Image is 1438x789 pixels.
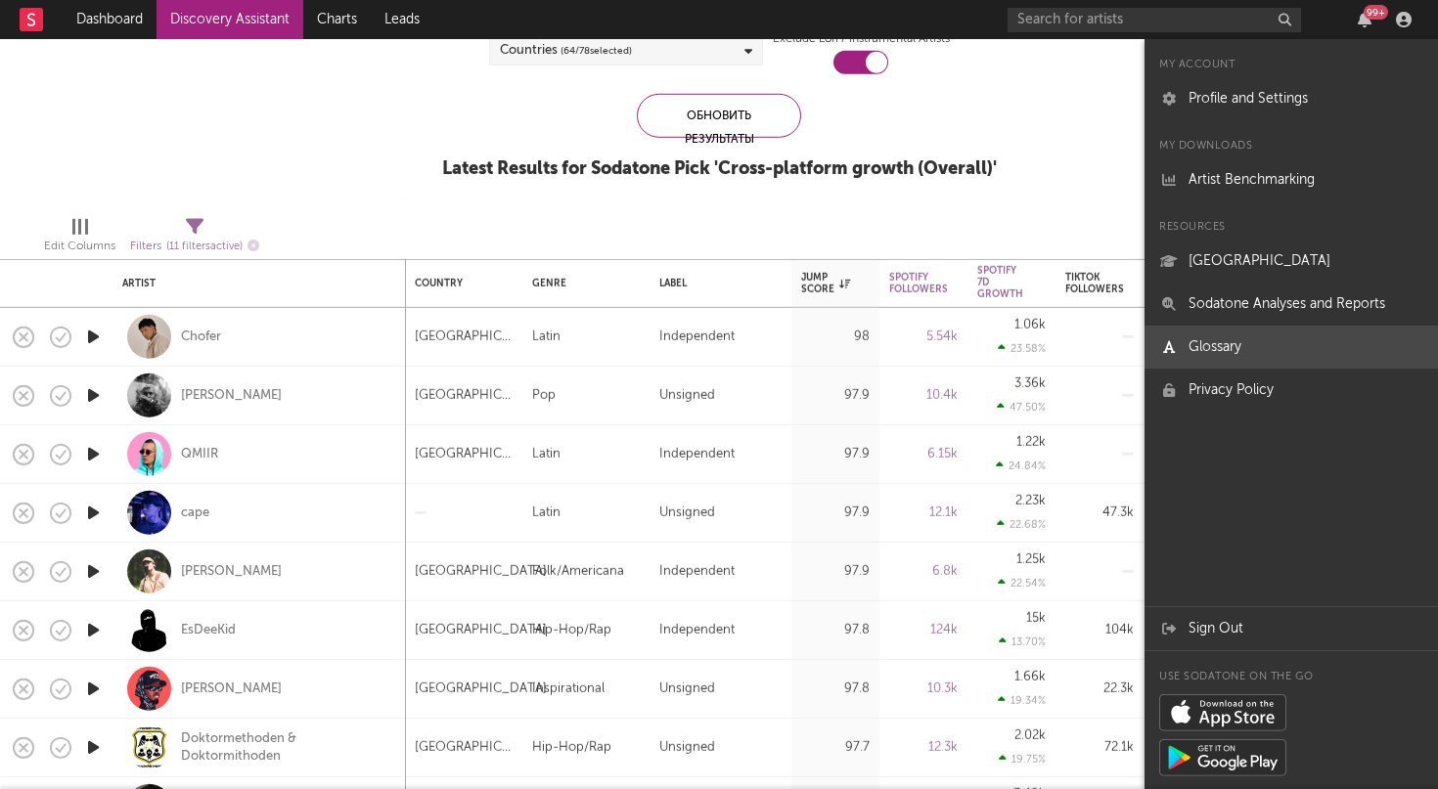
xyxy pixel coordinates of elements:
a: Sodatone Analyses and Reports [1145,283,1438,326]
div: 22.68 % [997,518,1046,531]
div: 24.84 % [996,460,1046,472]
div: 97.7 [801,735,870,759]
div: Use Sodatone on the go [1145,666,1438,689]
div: Tiktok Followers [1065,272,1124,295]
div: Spotify 7D Growth [977,264,1023,299]
div: [GEOGRAPHIC_DATA] [415,383,513,407]
div: 10.3k [889,677,958,700]
div: Resources [1145,216,1438,240]
div: 6.15k [889,442,958,465]
div: Label [659,278,772,289]
div: 97.8 [801,677,870,700]
label: Exclude Lofi / Instrumental Artists [773,27,950,51]
div: [GEOGRAPHIC_DATA] [415,442,513,465]
a: cape [181,504,209,521]
a: [PERSON_NAME] [181,386,282,404]
div: [GEOGRAPHIC_DATA] [415,735,513,759]
div: Filters(11 filters active) [130,210,259,267]
a: EsDeeKid [181,621,236,638]
span: ( 64 / 78 selected) [561,39,632,63]
div: 1.25k [1016,553,1046,566]
div: Independent [659,442,735,465]
div: Latin [532,442,561,465]
a: Glossary [1145,326,1438,369]
div: Latin [532,501,561,524]
div: 19.75 % [999,753,1046,766]
a: QMIIR [181,445,218,462]
div: 2.02k [1014,729,1046,742]
div: 10.4k [889,383,958,407]
div: Inspirational [532,677,605,700]
div: 97.8 [801,618,870,641]
div: 72.1k [1065,735,1134,759]
div: Jump Score [801,272,850,295]
div: 97.9 [801,501,870,524]
a: [PERSON_NAME] [181,562,282,580]
div: 1.66k [1014,671,1046,683]
span: ( 11 filters active) [166,241,243,251]
div: 1.22k [1016,436,1046,449]
div: 47.50 % [997,401,1046,414]
div: 124k [889,618,958,641]
div: Countries [500,39,632,63]
div: Folk/Americana [532,559,624,583]
div: 99 + [1364,5,1388,20]
a: Sign Out [1145,607,1438,650]
div: Pop [532,383,556,407]
div: My Account [1145,54,1438,77]
div: 12.1k [889,501,958,524]
div: Unsigned [659,383,715,407]
div: Hip-Hop/Rap [532,735,611,759]
a: [PERSON_NAME] [181,679,282,697]
div: 47.3k [1065,501,1134,524]
div: Edit Columns [44,235,115,258]
div: 5.54k [889,325,958,348]
div: 12.3k [889,735,958,759]
div: [GEOGRAPHIC_DATA] [415,677,547,700]
div: Unsigned [659,501,715,524]
a: Profile and Settings [1145,77,1438,120]
div: Latin [532,325,561,348]
div: Spotify Followers [889,272,948,295]
div: 97.9 [801,442,870,465]
a: Privacy Policy [1145,369,1438,412]
div: Hip-Hop/Rap [532,618,611,641]
a: Chofer [181,328,221,345]
div: Обновить результаты [637,94,801,138]
div: Independent [659,618,735,641]
div: [GEOGRAPHIC_DATA] [415,618,547,641]
div: Unsigned [659,677,715,700]
div: Latest Results for Sodatone Pick ' Cross-platform growth (Overall) ' [442,157,997,181]
div: 3.36k [1014,377,1046,390]
div: 104k [1065,618,1134,641]
div: Independent [659,325,735,348]
div: 22.54 % [998,577,1046,590]
div: 15k [1026,612,1046,625]
div: My Downloads [1145,135,1438,158]
div: 19.34 % [998,694,1046,707]
div: 97.9 [801,383,870,407]
input: Search for artists [1008,8,1301,32]
div: Independent [659,559,735,583]
div: Country [415,278,503,289]
a: Doktormethoden & Doktormithoden [181,729,391,765]
a: Artist Benchmarking [1145,158,1438,201]
div: Edit Columns [44,210,115,267]
div: Artist [122,278,386,289]
div: 98 [801,325,870,348]
div: 6.8k [889,559,958,583]
div: Unsigned [659,735,715,759]
div: 23.58 % [998,342,1046,355]
div: [GEOGRAPHIC_DATA] [415,559,547,583]
div: 97.9 [801,559,870,583]
div: 13.70 % [999,636,1046,648]
button: 99+ [1358,12,1371,27]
